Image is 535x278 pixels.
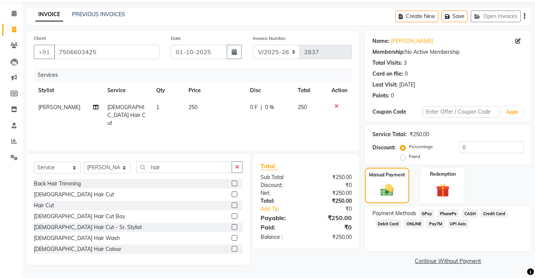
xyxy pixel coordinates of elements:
div: Paid: [255,223,306,232]
div: No Active Membership [372,48,524,56]
div: 0 [391,92,394,100]
span: ONLINE [404,219,423,228]
span: 250 [298,104,307,111]
button: Create New [395,11,439,22]
button: Apply [502,106,523,118]
label: Invoice Number [253,35,286,42]
div: ₹0 [306,223,357,232]
label: Redemption [430,171,456,178]
div: [DEMOGRAPHIC_DATA] Hair Cut - Sr. Stylist [34,223,142,231]
div: Payable: [255,213,306,222]
th: Total [293,82,327,99]
span: CASH [462,209,478,218]
span: Credit Card [481,209,508,218]
div: Discount: [372,144,396,152]
div: [DEMOGRAPHIC_DATA] Hair Cut Boy [34,213,125,220]
div: Membership: [372,48,405,56]
span: Payment Methods [372,210,416,217]
a: INVOICE [35,8,63,21]
div: [DEMOGRAPHIC_DATA] Hair Colour [34,245,121,253]
label: Percentage [409,143,433,150]
div: Services [35,68,357,82]
div: Total Visits: [372,59,402,67]
img: _gift.svg [432,182,454,199]
label: Fixed [409,153,420,160]
div: Discount: [255,181,306,189]
th: Disc [246,82,294,99]
label: Date [171,35,181,42]
div: Points: [372,92,389,100]
div: Total: [255,197,306,205]
button: Open Invoices [471,11,521,22]
span: 1 [156,104,159,111]
div: ₹250.00 [306,173,357,181]
div: Coupon Code [372,108,423,116]
span: GPay [419,209,435,218]
span: Total [261,162,278,170]
div: Hair Cut [34,202,54,210]
a: Continue Without Payment [366,257,530,265]
div: 3 [404,59,407,67]
div: Balance : [255,233,306,241]
label: Manual Payment [369,172,405,178]
div: ₹250.00 [306,189,357,197]
span: [PERSON_NAME] [38,104,80,111]
img: _cash.svg [377,183,398,198]
input: Search by Name/Mobile/Email/Code [54,45,160,59]
a: PREVIOUS INVOICES [72,11,125,18]
button: Save [442,11,468,22]
div: [DEMOGRAPHIC_DATA] Hair Cut [34,191,114,199]
label: Client [34,35,46,42]
th: Qty [152,82,184,99]
span: 250 [188,104,197,111]
div: Card on file: [372,70,403,78]
div: ₹0 [306,181,357,189]
div: 0 [405,70,408,78]
div: ₹250.00 [410,131,429,138]
th: Service [103,82,152,99]
div: Sub Total: [255,173,306,181]
input: Enter Offer / Coupon Code [423,106,499,118]
a: [PERSON_NAME] [391,37,433,45]
span: | [261,103,262,111]
div: Back Hair Trimming [34,180,81,188]
div: Service Total: [372,131,407,138]
div: ₹0 [315,205,357,213]
button: +91 [34,45,55,59]
div: Net: [255,189,306,197]
div: Last Visit: [372,81,398,89]
span: 0 F [250,103,258,111]
th: Action [327,82,352,99]
input: Search or Scan [136,161,232,173]
span: PhonePe [437,209,459,218]
div: ₹250.00 [306,197,357,205]
th: Stylist [34,82,103,99]
span: 0 % [265,103,274,111]
th: Price [184,82,245,99]
span: [DEMOGRAPHIC_DATA] Hair Cut [107,104,146,126]
span: UPI Axis [448,219,469,228]
span: Debit Card [375,219,401,228]
div: [DATE] [399,81,415,89]
div: ₹250.00 [306,233,357,241]
div: [DEMOGRAPHIC_DATA] Hair Wash [34,234,120,242]
div: ₹250.00 [306,213,357,222]
div: Name: [372,37,389,45]
span: PayTM [426,219,445,228]
a: Add Tip [255,205,315,213]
